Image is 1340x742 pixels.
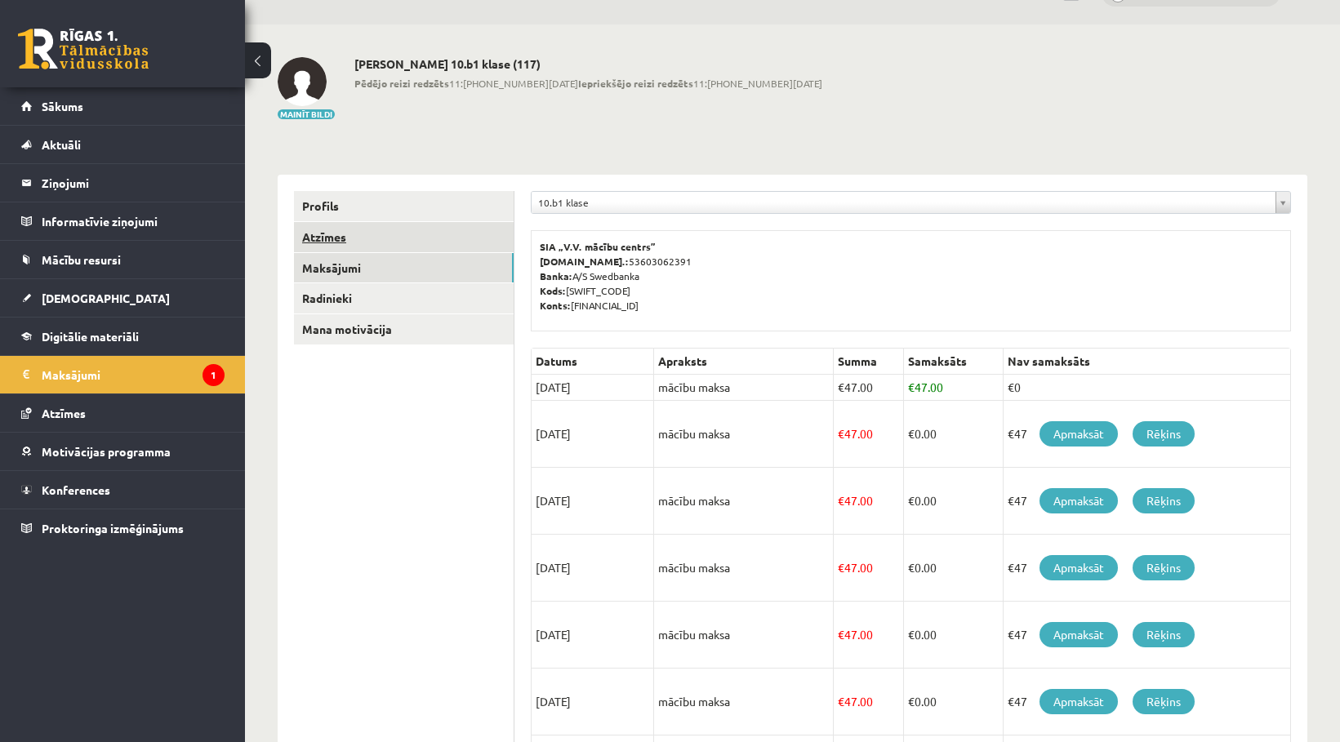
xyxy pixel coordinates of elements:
a: Rēķins [1133,488,1195,513]
a: Radinieki [294,283,514,313]
td: 47.00 [833,669,904,735]
td: [DATE] [532,375,654,401]
a: Apmaksāt [1040,488,1118,513]
td: 47.00 [833,468,904,535]
td: mācību maksa [654,468,834,535]
a: Apmaksāt [1040,622,1118,647]
td: €47 [1004,602,1291,669]
a: Informatīvie ziņojumi [21,202,225,240]
span: € [838,560,844,575]
span: € [838,627,844,642]
span: Motivācijas programma [42,444,171,459]
span: 10.b1 klase [538,192,1269,213]
legend: Maksājumi [42,356,225,393]
a: Atzīmes [21,394,225,432]
p: 53603062391 A/S Swedbanka [SWIFT_CODE] [FINANCIAL_ID] [540,239,1282,313]
td: €47 [1004,468,1291,535]
th: Summa [833,349,904,375]
td: 0.00 [904,602,1004,669]
a: Rēķins [1133,421,1195,447]
td: [DATE] [532,468,654,535]
td: [DATE] [532,535,654,602]
th: Nav samaksāts [1004,349,1291,375]
b: Banka: [540,269,572,282]
span: Sākums [42,99,83,113]
span: [DEMOGRAPHIC_DATA] [42,291,170,305]
span: € [908,627,915,642]
a: Profils [294,191,514,221]
a: Maksājumi [294,253,514,283]
b: Pēdējo reizi redzēts [354,77,449,90]
span: Konferences [42,482,110,497]
td: [DATE] [532,669,654,735]
span: Atzīmes [42,406,86,420]
a: Apmaksāt [1040,555,1118,580]
b: SIA „V.V. mācību centrs” [540,240,657,253]
span: € [908,694,915,709]
td: 0.00 [904,401,1004,468]
td: 0.00 [904,468,1004,535]
span: € [908,380,915,394]
td: €0 [1004,375,1291,401]
td: €47 [1004,535,1291,602]
a: Atzīmes [294,222,514,252]
b: Konts: [540,299,571,312]
span: Aktuāli [42,137,81,152]
td: mācību maksa [654,375,834,401]
b: Iepriekšējo reizi redzēts [578,77,693,90]
span: Mācību resursi [42,252,121,267]
span: € [838,493,844,508]
a: Rīgas 1. Tālmācības vidusskola [18,29,149,69]
h2: [PERSON_NAME] 10.b1 klase (117) [354,57,822,71]
a: Mācību resursi [21,241,225,278]
a: Rēķins [1133,555,1195,580]
td: 47.00 [833,602,904,669]
span: Digitālie materiāli [42,329,139,344]
legend: Ziņojumi [42,164,225,202]
a: Aktuāli [21,126,225,163]
a: Rēķins [1133,622,1195,647]
td: [DATE] [532,401,654,468]
a: Apmaksāt [1040,421,1118,447]
span: € [908,426,915,441]
legend: Informatīvie ziņojumi [42,202,225,240]
td: €47 [1004,401,1291,468]
a: Rēķins [1133,689,1195,714]
td: mācību maksa [654,669,834,735]
img: Emīlija Hudoleja [278,57,327,106]
td: 47.00 [904,375,1004,401]
td: mācību maksa [654,401,834,468]
button: Mainīt bildi [278,109,335,119]
th: Apraksts [654,349,834,375]
td: 0.00 [904,535,1004,602]
a: Motivācijas programma [21,433,225,470]
td: 47.00 [833,535,904,602]
td: 0.00 [904,669,1004,735]
th: Datums [532,349,654,375]
span: € [908,493,915,508]
b: Kods: [540,284,566,297]
a: 10.b1 klase [532,192,1290,213]
a: [DEMOGRAPHIC_DATA] [21,279,225,317]
span: € [908,560,915,575]
td: mācību maksa [654,602,834,669]
i: 1 [203,364,225,386]
span: € [838,694,844,709]
span: Proktoringa izmēģinājums [42,521,184,535]
a: Digitālie materiāli [21,318,225,355]
a: Apmaksāt [1040,689,1118,714]
th: Samaksāts [904,349,1004,375]
a: Maksājumi1 [21,356,225,393]
span: € [838,380,844,394]
td: mācību maksa [654,535,834,602]
td: [DATE] [532,602,654,669]
td: 47.00 [833,375,904,401]
span: € [838,426,844,441]
a: Ziņojumi [21,164,225,202]
td: €47 [1004,669,1291,735]
b: [DOMAIN_NAME].: [540,255,629,268]
a: Mana motivācija [294,314,514,344]
span: 11:[PHONE_NUMBER][DATE] 11:[PHONE_NUMBER][DATE] [354,76,822,91]
td: 47.00 [833,401,904,468]
a: Proktoringa izmēģinājums [21,509,225,547]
